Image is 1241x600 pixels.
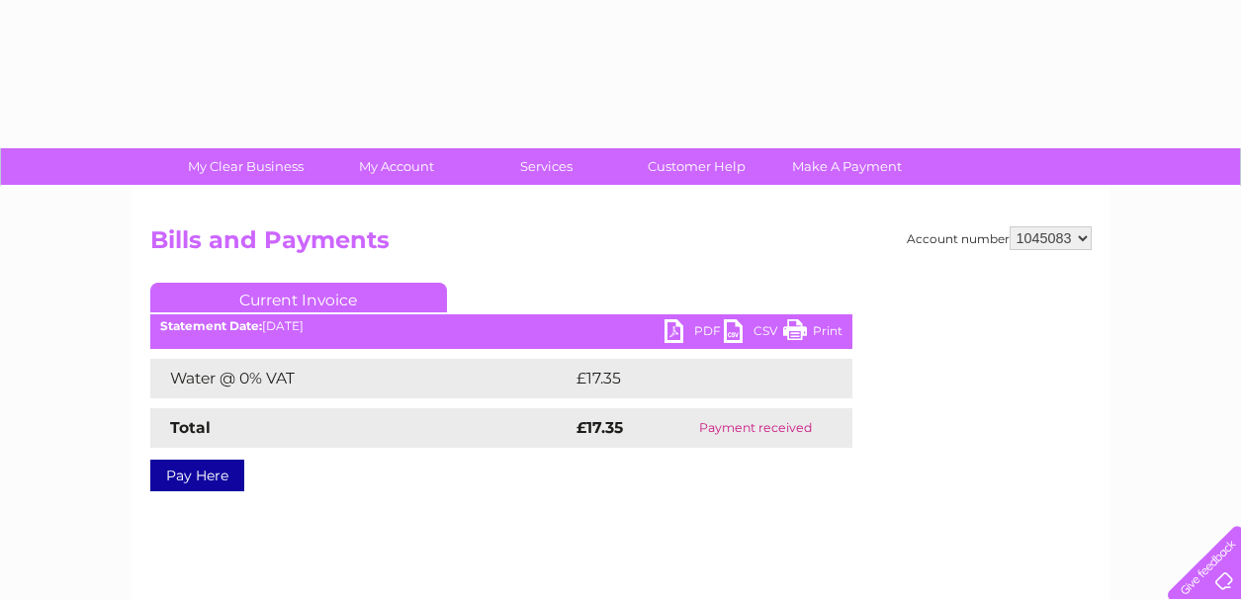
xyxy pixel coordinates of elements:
div: [DATE] [150,319,852,333]
strong: £17.35 [576,418,623,437]
h2: Bills and Payments [150,226,1092,264]
a: Print [783,319,842,348]
a: Pay Here [150,460,244,491]
a: My Account [314,148,478,185]
a: PDF [665,319,724,348]
td: £17.35 [572,359,809,398]
td: Payment received [660,408,852,448]
td: Water @ 0% VAT [150,359,572,398]
a: Current Invoice [150,283,447,312]
div: Account number [907,226,1092,250]
strong: Total [170,418,211,437]
a: CSV [724,319,783,348]
a: Services [465,148,628,185]
a: My Clear Business [164,148,327,185]
a: Customer Help [615,148,778,185]
a: Make A Payment [765,148,929,185]
b: Statement Date: [160,318,262,333]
